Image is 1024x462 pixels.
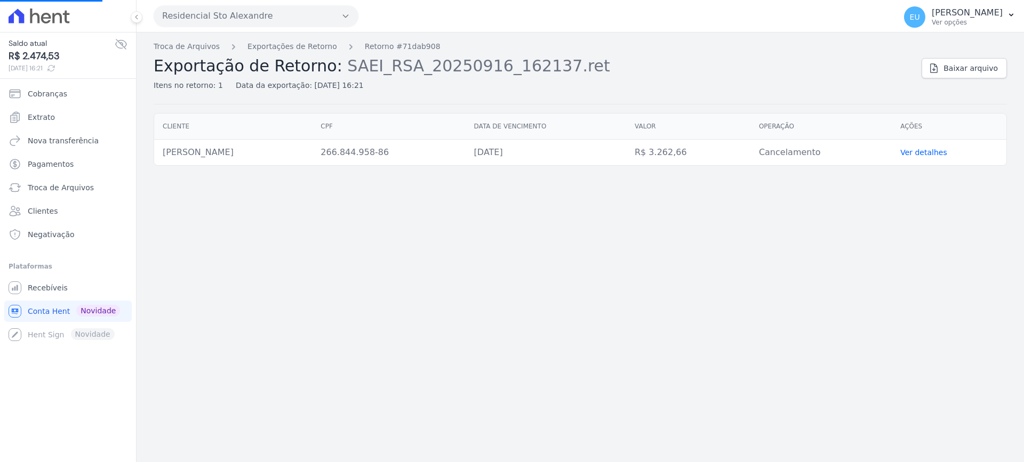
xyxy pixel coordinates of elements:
th: Ações [892,114,1006,140]
nav: Sidebar [9,83,127,345]
a: Nova transferência [4,130,132,151]
span: Extrato [28,112,55,123]
a: Negativação [4,224,132,245]
span: Cobranças [28,88,67,99]
th: Operação [750,114,892,140]
a: Extrato [4,107,132,128]
p: Ver opções [932,18,1003,27]
span: Recebíveis [28,282,68,293]
td: [PERSON_NAME] [154,140,312,166]
a: Ver detalhes [900,148,947,157]
a: Conta Hent Novidade [4,301,132,322]
a: Troca de Arquivos [4,177,132,198]
span: Negativação [28,229,75,240]
a: Pagamentos [4,153,132,175]
span: EU [910,13,920,21]
td: Cancelamento [750,140,892,166]
div: Data da exportação: [DATE] 16:21 [236,80,364,91]
span: R$ 2.474,53 [9,49,115,63]
a: Exportações de Retorno [247,41,337,52]
span: Nova transferência [28,135,99,146]
span: Pagamentos [28,159,74,169]
td: 266.844.958-86 [312,140,465,166]
a: Retorno #71dab908 [365,41,441,52]
a: Recebíveis [4,277,132,298]
th: CPF [312,114,465,140]
p: [PERSON_NAME] [932,7,1003,18]
span: Clientes [28,206,58,216]
a: Cobranças [4,83,132,104]
th: Valor [626,114,750,140]
nav: Breadcrumb [154,41,913,52]
button: EU [PERSON_NAME] Ver opções [895,2,1024,32]
span: Baixar arquivo [943,63,998,74]
a: Baixar arquivo [922,58,1007,78]
span: Conta Hent [28,306,70,317]
a: Troca de Arquivos [154,41,220,52]
th: Data de vencimento [466,114,626,140]
td: R$ 3.262,66 [626,140,750,166]
span: Exportação de Retorno: [154,56,342,75]
button: Residencial Sto Alexandre [154,5,358,27]
div: Itens no retorno: 1 [154,80,223,91]
span: SAEI_RSA_20250916_162137.ret [347,55,610,75]
span: Troca de Arquivos [28,182,94,193]
th: Cliente [154,114,312,140]
span: Saldo atual [9,38,115,49]
div: Plataformas [9,260,127,273]
span: [DATE] 16:21 [9,63,115,73]
a: Clientes [4,200,132,222]
span: Novidade [76,305,120,317]
td: [DATE] [466,140,626,166]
